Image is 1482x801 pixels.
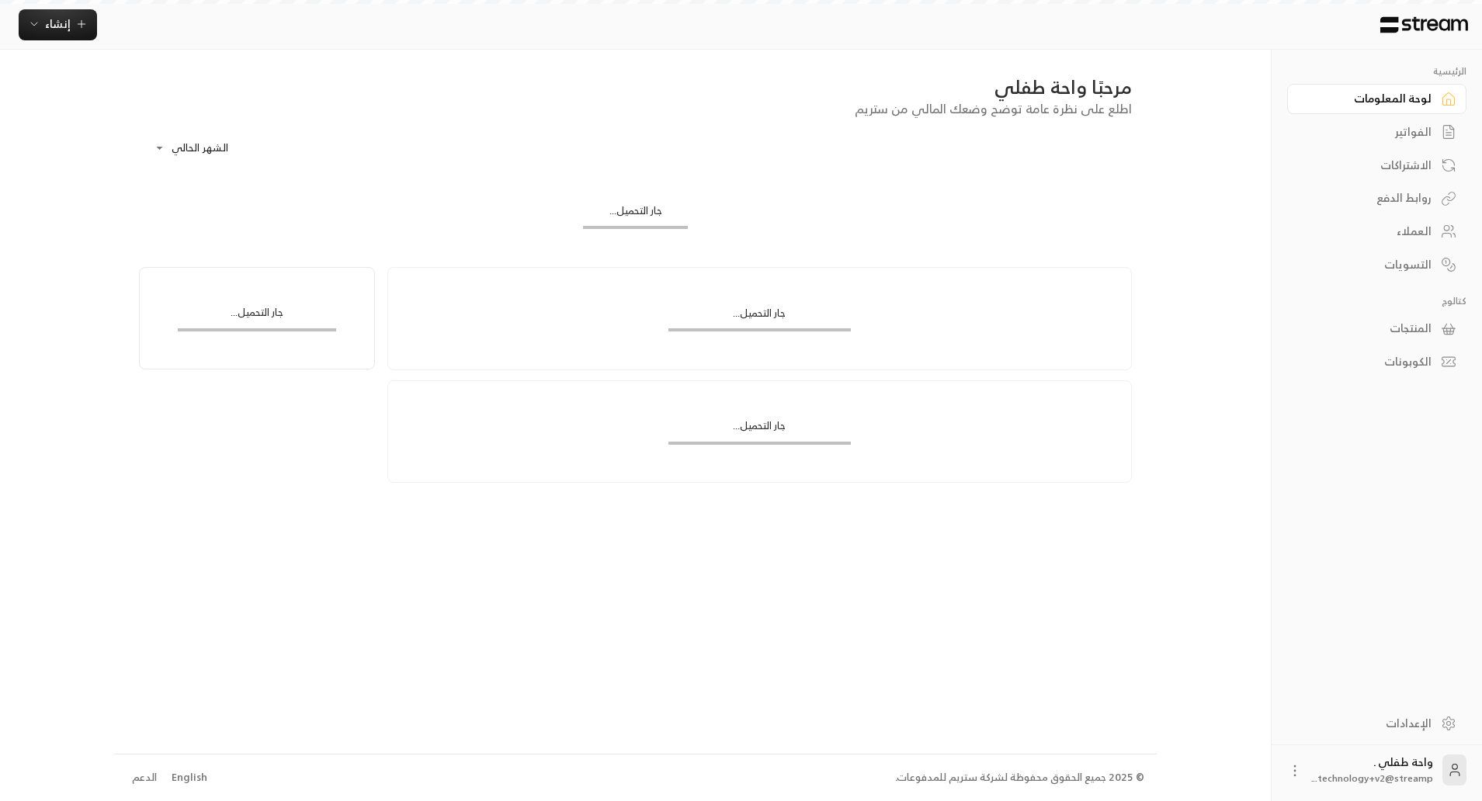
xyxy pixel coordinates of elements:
[1307,190,1432,206] div: روابط الدفع
[1307,321,1432,336] div: المنتجات
[1379,16,1470,33] img: Logo
[855,98,1132,120] span: اطلع على نظرة عامة توضح وضعك المالي من ستريم
[1312,770,1433,786] span: technology+v2@streamp...
[668,306,851,328] div: جار التحميل...
[895,770,1144,785] div: © 2025 جميع الحقوق محفوظة لشركة ستريم للمدفوعات.
[147,128,263,168] div: الشهر الحالي
[178,305,337,328] div: جار التحميل...
[1307,158,1432,173] div: الاشتراكات
[1287,708,1466,738] a: الإعدادات
[1287,65,1466,78] p: الرئيسية
[1307,224,1432,239] div: العملاء
[19,9,97,40] button: إنشاء
[1287,117,1466,147] a: الفواتير
[127,764,161,792] a: الدعم
[1307,716,1432,731] div: الإعدادات
[1287,347,1466,377] a: الكوبونات
[668,418,851,441] div: جار التحميل...
[1307,354,1432,369] div: الكوبونات
[1307,124,1432,140] div: الفواتير
[1287,295,1466,307] p: كتالوج
[1307,257,1432,272] div: التسويات
[1287,217,1466,247] a: العملاء
[1287,84,1466,114] a: لوحة المعلومات
[172,770,207,785] div: English
[45,14,71,33] span: إنشاء
[139,75,1132,99] div: مرحبًا واحة طفلي
[1287,249,1466,279] a: التسويات
[1287,183,1466,213] a: روابط الدفع
[1307,91,1432,106] div: لوحة المعلومات
[1287,314,1466,344] a: المنتجات
[583,203,688,226] div: جار التحميل...
[1312,754,1433,785] div: واحة طفلي .
[1287,150,1466,180] a: الاشتراكات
